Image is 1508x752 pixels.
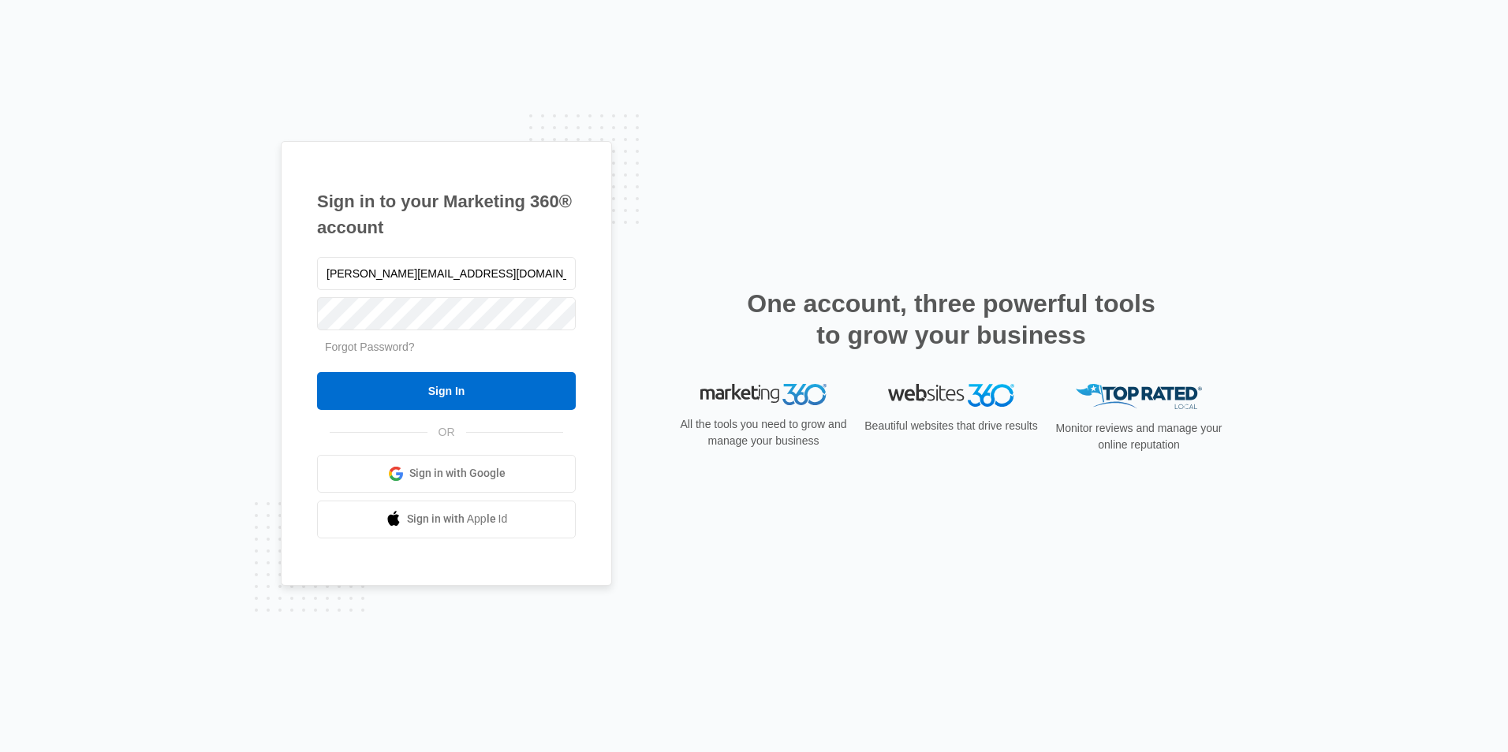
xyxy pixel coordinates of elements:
span: Sign in with Apple Id [407,511,508,527]
a: Forgot Password? [325,341,415,353]
a: Sign in with Apple Id [317,501,576,538]
img: Marketing 360 [700,384,827,406]
p: All the tools you need to grow and manage your business [675,416,852,449]
span: Sign in with Google [409,465,506,482]
span: OR [427,424,466,441]
h1: Sign in to your Marketing 360® account [317,188,576,240]
input: Email [317,257,576,290]
a: Sign in with Google [317,455,576,493]
img: Top Rated Local [1076,384,1202,410]
p: Monitor reviews and manage your online reputation [1051,420,1227,453]
input: Sign In [317,372,576,410]
h2: One account, three powerful tools to grow your business [742,288,1160,351]
img: Websites 360 [888,384,1014,407]
p: Beautiful websites that drive results [863,418,1040,434]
